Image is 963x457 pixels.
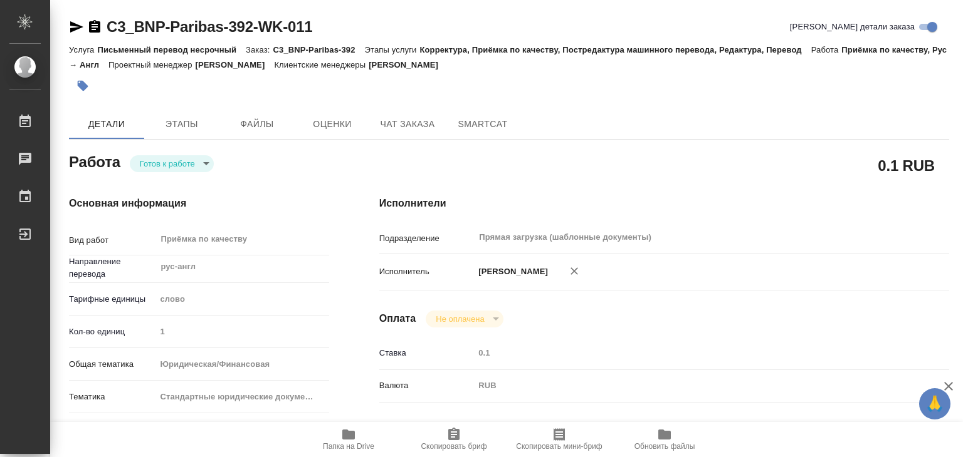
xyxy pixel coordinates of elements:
span: SmartCat [453,116,513,132]
p: C3_BNP-Paribas-392 [273,45,364,54]
span: Этапы [152,116,212,132]
span: [PERSON_NAME] детали заказа [790,21,915,33]
p: Тематика [69,391,155,403]
button: Не оплачена [432,314,488,324]
a: C3_BNP-Paribas-392-WK-011 [107,18,312,35]
span: Оценки [302,116,362,132]
p: Подразделение [379,232,475,245]
div: RUB [474,375,902,396]
button: Удалить исполнителя [560,257,588,285]
span: Файлы [227,116,287,132]
input: Пустое поле [155,322,329,341]
p: Корректура, Приёмка по качеству, Постредактура машинного перевода, Редактура, Перевод [419,45,811,54]
p: Вид работ [69,234,155,247]
p: Клиентские менеджеры [274,60,369,69]
p: Ставка [379,347,475,359]
div: Юридическая/Финансовая [155,354,329,375]
p: Кол-во единиц [69,326,155,338]
p: Общая тематика [69,358,155,371]
div: Готов к работе [426,311,503,327]
p: Работа [811,45,842,54]
span: Детали [76,116,137,132]
span: Скопировать мини-бриф [516,442,602,451]
p: Проектный менеджер [108,60,195,69]
h2: Работа [69,150,120,172]
h4: Оплата [379,311,416,326]
span: Обновить файлы [634,442,695,451]
p: [PERSON_NAME] [196,60,275,69]
div: Стандартные юридические документы, договоры, уставы [155,386,329,408]
button: Готов к работе [136,158,199,169]
h2: 0.1 RUB [878,155,935,176]
h4: Исполнители [379,196,949,211]
span: Скопировать бриф [421,442,487,451]
button: Добавить тэг [69,72,97,100]
p: Направление перевода [69,255,155,280]
p: Исполнитель [379,265,475,278]
p: Письменный перевод несрочный [97,45,246,54]
p: [PERSON_NAME] [474,265,548,278]
p: Услуга [69,45,97,54]
p: Тарифные единицы [69,293,155,306]
p: Заказ: [246,45,273,54]
button: Скопировать мини-бриф [507,422,612,457]
button: Обновить файлы [612,422,717,457]
p: Этапы услуги [365,45,420,54]
span: Чат заказа [377,116,438,132]
h4: Основная информация [69,196,329,211]
div: Готов к работе [130,155,214,172]
button: Скопировать бриф [401,422,507,457]
button: Папка на Drive [296,422,401,457]
span: 🙏 [924,391,945,417]
input: Пустое поле [474,344,902,362]
button: Скопировать ссылку для ЯМессенджера [69,19,84,34]
div: слово [155,289,329,310]
p: Валюта [379,379,475,392]
button: Скопировать ссылку [87,19,102,34]
span: Папка на Drive [323,442,374,451]
p: [PERSON_NAME] [369,60,448,69]
button: 🙏 [919,388,950,419]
